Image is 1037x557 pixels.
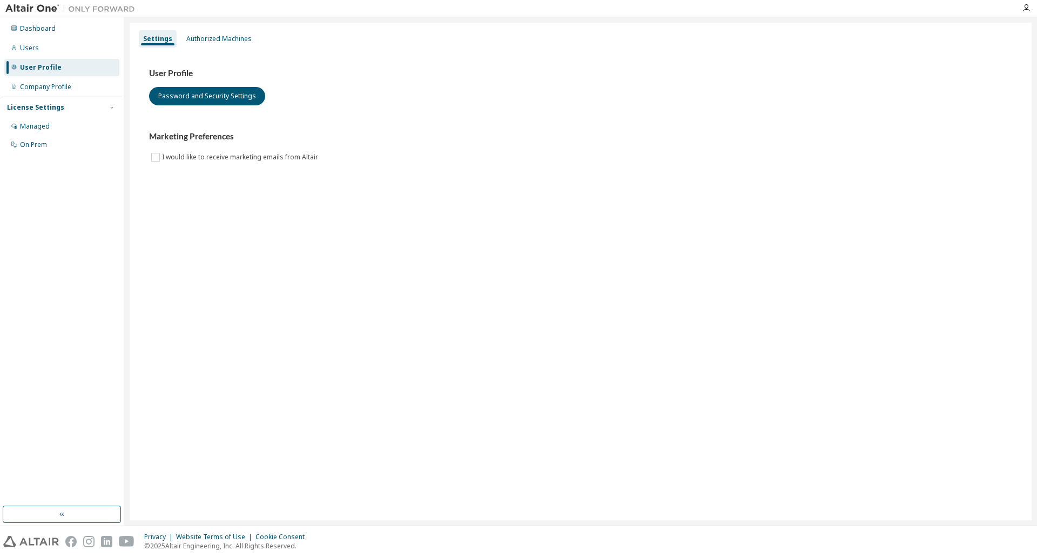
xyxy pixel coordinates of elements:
img: altair_logo.svg [3,536,59,547]
button: Password and Security Settings [149,87,265,105]
div: Managed [20,122,50,131]
div: On Prem [20,140,47,149]
label: I would like to receive marketing emails from Altair [162,151,320,164]
img: instagram.svg [83,536,95,547]
div: License Settings [7,103,64,112]
img: Altair One [5,3,140,14]
div: User Profile [20,63,62,72]
img: youtube.svg [119,536,134,547]
h3: User Profile [149,68,1012,79]
div: Users [20,44,39,52]
div: Website Terms of Use [176,533,255,541]
div: Cookie Consent [255,533,311,541]
img: linkedin.svg [101,536,112,547]
h3: Marketing Preferences [149,131,1012,142]
p: © 2025 Altair Engineering, Inc. All Rights Reserved. [144,541,311,551]
div: Authorized Machines [186,35,252,43]
div: Privacy [144,533,176,541]
img: facebook.svg [65,536,77,547]
div: Dashboard [20,24,56,33]
div: Company Profile [20,83,71,91]
div: Settings [143,35,172,43]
